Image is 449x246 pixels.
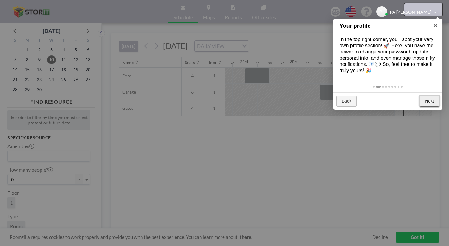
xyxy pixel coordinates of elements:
[428,19,442,33] a: ×
[336,96,357,107] a: Back
[333,30,442,80] div: In the top right corner, you'll spot your very own profile section! 🚀 Here, you have the power to...
[340,22,427,30] h1: Your profile
[420,96,439,107] a: Next
[390,9,431,15] span: PA [PERSON_NAME]
[379,9,384,15] span: PL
